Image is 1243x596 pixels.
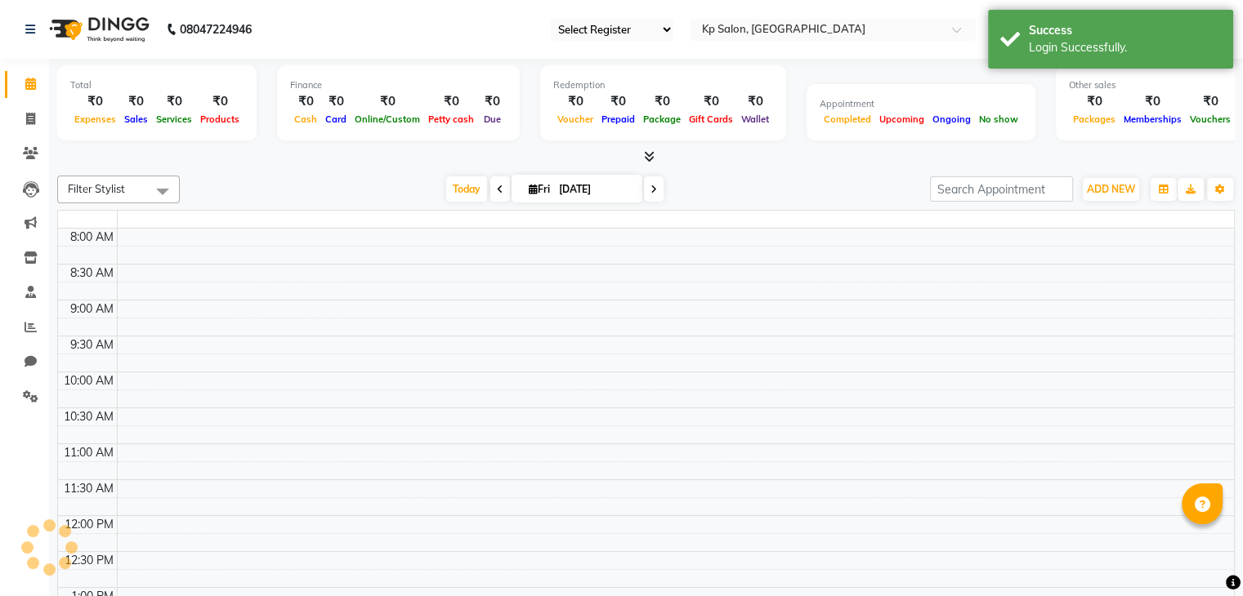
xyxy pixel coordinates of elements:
[685,113,737,125] span: Gift Cards
[120,92,152,111] div: ₹0
[351,92,424,111] div: ₹0
[1029,39,1221,56] div: Login Successfully.
[290,92,321,111] div: ₹0
[737,113,773,125] span: Wallet
[60,480,117,497] div: 11:30 AM
[67,229,117,246] div: 8:00 AM
[351,113,424,125] span: Online/Custom
[60,408,117,425] div: 10:30 AM
[1186,113,1235,125] span: Vouchers
[928,113,975,125] span: Ongoing
[67,265,117,282] div: 8:30 AM
[60,444,117,461] div: 11:00 AM
[1029,22,1221,39] div: Success
[1186,92,1235,111] div: ₹0
[196,92,244,111] div: ₹0
[61,516,117,533] div: 12:00 PM
[70,92,120,111] div: ₹0
[70,78,244,92] div: Total
[930,176,1073,202] input: Search Appointment
[820,113,875,125] span: Completed
[290,113,321,125] span: Cash
[152,113,196,125] span: Services
[1069,113,1120,125] span: Packages
[321,113,351,125] span: Card
[120,113,152,125] span: Sales
[554,177,636,202] input: 2025-10-03
[60,372,117,389] div: 10:00 AM
[61,552,117,569] div: 12:30 PM
[639,113,685,125] span: Package
[67,300,117,318] div: 9:00 AM
[553,78,773,92] div: Redemption
[180,7,252,52] b: 08047224946
[597,113,639,125] span: Prepaid
[196,113,244,125] span: Products
[737,92,773,111] div: ₹0
[525,183,554,195] span: Fri
[1120,92,1186,111] div: ₹0
[685,92,737,111] div: ₹0
[424,113,478,125] span: Petty cash
[42,7,154,52] img: logo
[446,176,487,202] span: Today
[290,78,507,92] div: Finance
[1083,178,1139,201] button: ADD NEW
[478,92,507,111] div: ₹0
[639,92,685,111] div: ₹0
[321,92,351,111] div: ₹0
[975,113,1022,125] span: No show
[1120,113,1186,125] span: Memberships
[152,92,196,111] div: ₹0
[1087,183,1135,195] span: ADD NEW
[68,182,125,195] span: Filter Stylist
[67,336,117,354] div: 9:30 AM
[424,92,478,111] div: ₹0
[820,97,1022,111] div: Appointment
[597,92,639,111] div: ₹0
[875,113,928,125] span: Upcoming
[70,113,120,125] span: Expenses
[1069,92,1120,111] div: ₹0
[480,113,505,125] span: Due
[553,92,597,111] div: ₹0
[553,113,597,125] span: Voucher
